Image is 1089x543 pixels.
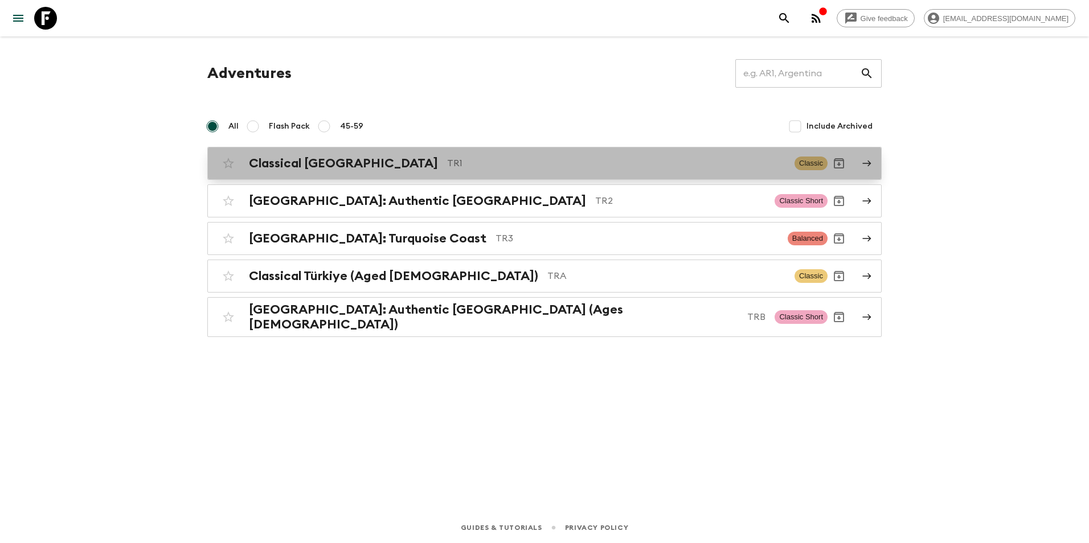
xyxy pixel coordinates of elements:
[228,121,239,132] span: All
[461,521,542,534] a: Guides & Tutorials
[828,190,850,212] button: Archive
[207,184,882,217] a: [GEOGRAPHIC_DATA]: Authentic [GEOGRAPHIC_DATA]TR2Classic ShortArchive
[837,9,915,27] a: Give feedback
[249,231,486,246] h2: [GEOGRAPHIC_DATA]: Turquoise Coast
[249,302,738,332] h2: [GEOGRAPHIC_DATA]: Authentic [GEOGRAPHIC_DATA] (Ages [DEMOGRAPHIC_DATA])
[447,157,785,170] p: TR1
[937,14,1075,23] span: [EMAIL_ADDRESS][DOMAIN_NAME]
[269,121,310,132] span: Flash Pack
[496,232,779,245] p: TR3
[207,147,882,180] a: Classical [GEOGRAPHIC_DATA]TR1ClassicArchive
[828,306,850,328] button: Archive
[207,260,882,293] a: Classical Türkiye (Aged [DEMOGRAPHIC_DATA])TRAClassicArchive
[249,269,538,283] h2: Classical Türkiye (Aged [DEMOGRAPHIC_DATA])
[828,227,850,250] button: Archive
[735,57,860,89] input: e.g. AR1, Argentina
[828,265,850,287] button: Archive
[747,310,765,324] p: TRB
[828,152,850,175] button: Archive
[775,194,828,208] span: Classic Short
[806,121,873,132] span: Include Archived
[207,297,882,337] a: [GEOGRAPHIC_DATA]: Authentic [GEOGRAPHIC_DATA] (Ages [DEMOGRAPHIC_DATA])TRBClassic ShortArchive
[795,269,828,283] span: Classic
[775,310,828,324] span: Classic Short
[595,194,765,208] p: TR2
[854,14,914,23] span: Give feedback
[773,7,796,30] button: search adventures
[249,194,586,208] h2: [GEOGRAPHIC_DATA]: Authentic [GEOGRAPHIC_DATA]
[207,222,882,255] a: [GEOGRAPHIC_DATA]: Turquoise CoastTR3BalancedArchive
[7,7,30,30] button: menu
[547,269,785,283] p: TRA
[788,232,828,245] span: Balanced
[565,521,628,534] a: Privacy Policy
[340,121,363,132] span: 45-59
[207,62,292,85] h1: Adventures
[249,156,438,171] h2: Classical [GEOGRAPHIC_DATA]
[795,157,828,170] span: Classic
[924,9,1075,27] div: [EMAIL_ADDRESS][DOMAIN_NAME]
